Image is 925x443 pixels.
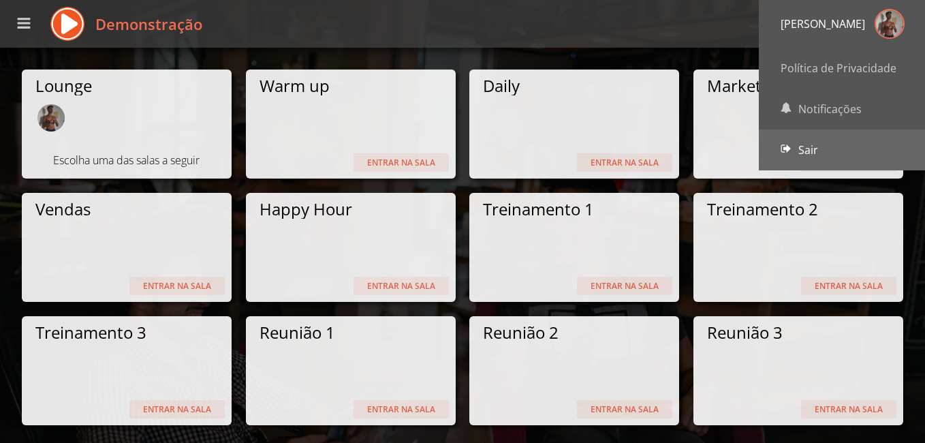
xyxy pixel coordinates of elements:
[35,200,218,219] span: Vendas
[577,277,672,295] a: Entrar na Sala
[707,200,890,219] span: Treinamento 2
[260,200,442,219] span: Happy Hour
[95,14,202,34] a: Demonstração
[260,323,442,342] span: Reunião 1
[354,277,449,295] a: Entrar na Sala
[354,400,449,418] a: Entrar na Sala
[801,400,896,418] a: Entrar na Sala
[129,277,225,295] a: Entrar na Sala
[707,76,890,95] span: Marketing
[260,76,442,95] span: Warm up
[483,200,665,219] span: Treinamento 1
[483,76,665,95] span: Daily
[35,76,218,95] span: Lounge
[876,10,903,37] img: ACg8ocJTcPXgu4LjZ3y2VFdVkxW2GZF7z-KC9ILaW0Bos3xNNrWxtu8_=s200
[354,153,449,172] a: Entrar na Sala
[801,277,896,295] a: Entrar na Sala
[129,400,225,418] a: Entrar na Sala
[35,323,218,342] span: Treinamento 3
[50,7,84,41] img: 4f5bb893482b2d200c9f2428b4af0f6f.png
[577,153,672,172] a: Entrar na Sala
[37,104,65,132] img: ACg8ocJTcPXgu4LjZ3y2VFdVkxW2GZF7z-KC9ILaW0Bos3xNNrWxtu8_=s200
[707,323,890,342] span: Reunião 3
[37,104,65,132] li: Cristiano Luz Quadros Filho
[577,400,672,418] a: Entrar na Sala
[483,323,665,342] span: Reunião 2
